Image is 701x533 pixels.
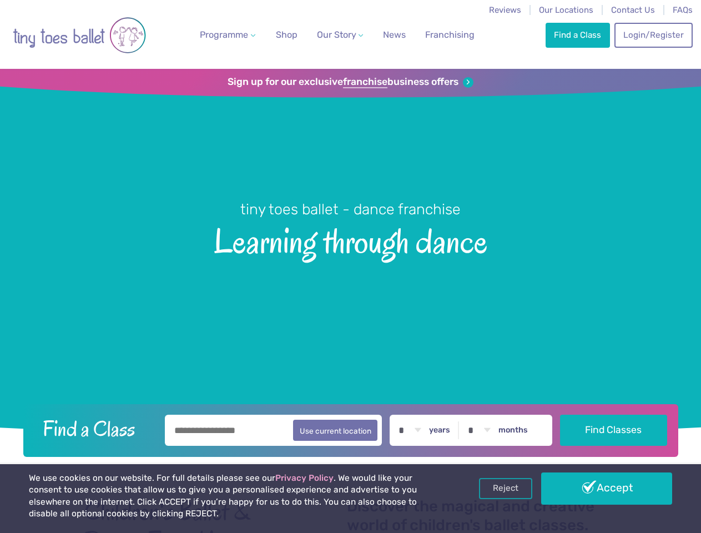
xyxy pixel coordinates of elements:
a: Our Locations [539,5,593,15]
small: tiny toes ballet - dance franchise [240,200,461,218]
span: Learning through dance [18,219,683,260]
a: Privacy Policy [275,473,334,483]
button: Use current location [293,420,378,441]
label: months [498,425,528,435]
a: FAQs [673,5,693,15]
a: Reviews [489,5,521,15]
a: Sign up for our exclusivefranchisebusiness offers [228,76,473,88]
button: Find Classes [560,415,667,446]
a: Shop [271,24,302,46]
a: Our Story [312,24,367,46]
a: Franchising [421,24,479,46]
span: Shop [276,29,297,40]
a: Login/Register [614,23,692,47]
span: Our Story [317,29,356,40]
span: News [383,29,406,40]
a: Reject [479,478,532,499]
label: years [429,425,450,435]
span: Franchising [425,29,475,40]
h2: Find a Class [34,415,157,443]
a: Accept [541,472,672,505]
img: tiny toes ballet [13,7,146,63]
a: News [379,24,410,46]
strong: franchise [343,76,387,88]
span: Programme [200,29,248,40]
p: We use cookies on our website. For full details please see our . We would like your consent to us... [29,472,447,520]
a: Programme [195,24,260,46]
a: Contact Us [611,5,655,15]
a: Find a Class [546,23,610,47]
